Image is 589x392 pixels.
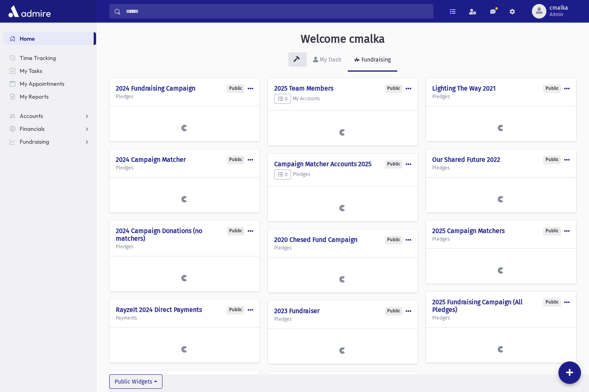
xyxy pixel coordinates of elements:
[3,52,96,64] a: Time Tracking
[274,94,291,104] button: 0
[227,306,244,314] div: Public
[274,245,412,251] h5: Pledges
[116,315,253,321] h5: Payments
[116,165,253,171] h5: Pledges
[274,94,412,104] h5: My Accounts
[432,227,570,235] h4: 2025 Campaign Matchers
[116,156,253,163] h4: 2024 Campaign Matcher
[432,298,570,314] h4: 2025 Fundraising Campaign (All Pledges)
[543,85,561,93] div: Public
[116,227,253,242] h4: 2024 Campaign Donations (no matchers)
[274,160,412,168] h4: Campaign Matcher Accounts 2025
[385,160,402,169] div: Public
[227,227,244,235] div: Public
[274,169,412,180] h5: Pledges
[20,80,64,87] span: My Appointments
[432,94,570,99] h5: Pledges
[3,32,94,45] a: Home
[274,307,412,315] h4: 2023 Fundraiser
[385,307,402,316] div: Public
[432,156,570,163] h4: Our Shared Future 2022
[543,227,561,235] div: Public
[109,374,162,389] button: Public Widgets
[274,316,412,322] h5: Pledges
[543,298,561,307] div: Public
[3,77,96,90] a: My Appointments
[301,32,385,46] h3: Welcome cmalka
[385,85,402,93] div: Public
[20,35,35,42] span: Home
[550,11,568,18] span: Admin
[432,315,570,321] h5: Pledges
[116,306,253,314] h4: RayzeIt 2024 Direct Payments
[6,3,53,19] img: AdmirePro
[20,54,56,62] span: Time Tracking
[432,165,570,171] h5: Pledges
[432,85,570,92] h4: Lighting The Way 2021
[20,125,45,132] span: Financials
[3,64,96,77] a: My Tasks
[20,93,49,100] span: My Reports
[116,94,253,99] h5: Pledges
[3,122,96,135] a: Financials
[116,244,253,250] h5: Pledges
[348,49,397,72] a: Fundraising
[278,96,287,102] span: 0
[543,156,561,164] div: Public
[274,85,412,92] h4: 2025 Team Members
[227,156,244,164] div: Public
[274,169,291,180] button: 0
[3,135,96,148] a: Fundraising
[318,56,341,63] div: My Dash
[307,49,348,72] a: My Dash
[3,109,96,122] a: Accounts
[385,236,402,244] div: Public
[20,138,49,145] span: Fundraising
[432,236,570,242] h5: Pledges
[550,5,568,11] span: cmalka
[278,171,287,177] span: 0
[3,90,96,103] a: My Reports
[360,56,391,63] div: Fundraising
[121,4,433,19] input: Search
[274,236,412,243] h4: 2020 Chesed Fund Campaign
[227,85,244,93] div: Public
[116,85,253,92] h4: 2024 Fundraising Campaign
[20,112,43,120] span: Accounts
[20,67,42,74] span: My Tasks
